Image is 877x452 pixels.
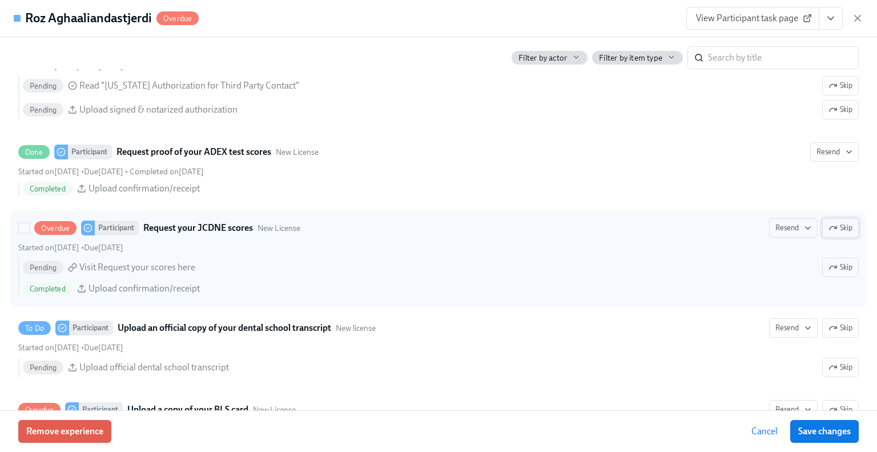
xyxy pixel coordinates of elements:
span: Completed [23,285,73,293]
span: Skip [828,80,852,91]
button: Cancel [743,420,786,443]
div: • [18,342,123,353]
button: To DoParticipantAuthorize us to work with [US_STATE] on your behalfNew LicenseResendSkipStarted o... [822,76,859,95]
span: This task uses the "New license" audience [336,323,376,334]
span: Skip [828,104,852,115]
span: Done [18,148,50,157]
button: To DoParticipantUpload an official copy of your dental school transcriptNew licenseSkipStarted on... [769,318,818,338]
span: Skip [828,362,852,373]
div: • • [18,166,204,177]
span: Friday, August 15th 2025, 1:31 pm [18,167,79,177]
strong: Upload an official copy of your dental school transcript [118,321,331,335]
span: Pending [23,106,63,114]
span: Pending [23,263,63,272]
input: Search by title [708,46,859,69]
span: Resend [775,222,811,234]
span: Wednesday, August 20th 2025, 8:00 am [84,243,123,253]
span: Monday, August 18th 2025, 3:35 pm [130,167,204,177]
button: OverdueParticipantRequest your JCDNE scoresNew LicenseResendStarted on[DATE] •Due[DATE] PendingVi... [822,218,859,238]
span: Visit Request your scores here [79,261,195,274]
div: Participant [95,221,139,235]
div: Participant [79,402,123,417]
span: Filter by actor [518,53,567,63]
span: Friday, September 12th 2025, 8:00 am [84,343,123,353]
button: Filter by item type [592,51,683,65]
strong: Request proof of your ADEX test scores [116,145,271,159]
button: DoneParticipantRequest proof of your ADEX test scoresNew LicenseStarted on[DATE] •Due[DATE] • Com... [810,142,859,162]
span: Pending [23,82,63,90]
div: Participant [69,321,113,335]
span: Upload signed & notarized authorization [79,103,238,116]
span: Save changes [798,426,851,437]
span: Overdue [156,14,199,23]
span: Cancel [751,426,778,437]
button: OverdueParticipantUpload a copy of your BLS cardNew LicenseSkipStarted on[DATE] •Due[DATE] Pendin... [769,400,818,419]
span: Friday, August 15th 2025, 1:31 pm [18,243,79,253]
span: Resend [775,404,811,415]
button: Save changes [790,420,859,443]
span: This task uses the "New License" audience [276,147,319,158]
span: Friday, August 15th 2025, 1:31 pm [18,343,79,353]
span: Overdue [34,224,77,233]
h4: Roz Aghaaliandastjerdi [25,10,152,27]
span: View Participant task page [696,13,810,24]
button: To DoParticipantUpload an official copy of your dental school transcriptNew licenseResendStarted ... [822,318,859,338]
span: Pending [23,363,63,372]
span: Resend [816,146,852,158]
button: OverdueParticipantUpload a copy of your BLS cardNew LicenseResendStarted on[DATE] •Due[DATE] Pend... [822,400,859,419]
span: Upload confirmation/receipt [88,182,200,195]
span: Resend [775,322,811,334]
span: Skip [828,404,852,415]
span: To Do [18,324,51,333]
strong: Request your JCDNE scores [143,221,253,235]
span: Wednesday, August 20th 2025, 8:00 am [84,167,123,177]
button: View task page [819,7,843,30]
button: To DoParticipantUpload an official copy of your dental school transcriptNew licenseResendSkipStar... [822,358,859,377]
span: This task uses the "New License" audience [258,223,300,234]
span: Upload official dental school transcript [79,361,229,374]
button: Filter by actor [512,51,588,65]
button: OverdueParticipantRequest your JCDNE scoresNew LicenseSkipStarted on[DATE] •Due[DATE] PendingVisi... [769,218,818,238]
button: To DoParticipantAuthorize us to work with [US_STATE] on your behalfNew LicenseResendSkipStarted o... [822,100,859,119]
div: Participant [68,145,112,159]
span: Read "[US_STATE] Authorization for Third Party Contact" [79,79,299,92]
a: View Participant task page [686,7,819,30]
span: Completed [23,185,73,193]
span: Filter by item type [599,53,662,63]
span: This task uses the "New License" audience [253,405,296,415]
button: OverdueParticipantRequest your JCDNE scoresNew LicenseResendSkipStarted on[DATE] •Due[DATE] Pendi... [822,258,859,277]
strong: Upload a copy of your BLS card [127,403,248,417]
span: Overdue [18,406,61,414]
span: Skip [828,222,852,234]
span: Skip [828,262,852,273]
div: • [18,242,123,253]
span: Skip [828,322,852,334]
span: Remove experience [26,426,103,437]
button: Remove experience [18,420,111,443]
span: Upload confirmation/receipt [88,282,200,295]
